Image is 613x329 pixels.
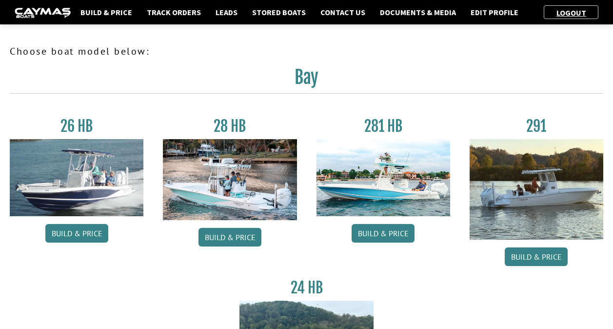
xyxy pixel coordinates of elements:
[10,66,603,94] h2: Bay
[10,139,143,216] img: 26_new_photo_resized.jpg
[316,6,370,19] a: Contact Us
[15,8,71,18] img: caymas-dealer-connect-2ed40d3bc7270c1d8d7ffb4b79bf05adc795679939227970def78ec6f6c03838.gif
[76,6,137,19] a: Build & Price
[466,6,523,19] a: Edit Profile
[211,6,242,19] a: Leads
[375,6,461,19] a: Documents & Media
[10,44,603,59] p: Choose boat model below:
[470,139,603,240] img: 291_Thumbnail.jpg
[316,139,450,216] img: 28-hb-twin.jpg
[163,117,297,135] h3: 28 HB
[163,139,297,220] img: 28_hb_thumbnail_for_caymas_connect.jpg
[470,117,603,135] h3: 291
[505,247,568,266] a: Build & Price
[352,224,415,243] a: Build & Price
[316,117,450,135] h3: 281 HB
[198,228,261,247] a: Build & Price
[10,117,143,135] h3: 26 HB
[247,6,311,19] a: Stored Boats
[142,6,206,19] a: Track Orders
[239,279,373,297] h3: 24 HB
[552,8,591,18] a: Logout
[45,224,108,243] a: Build & Price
